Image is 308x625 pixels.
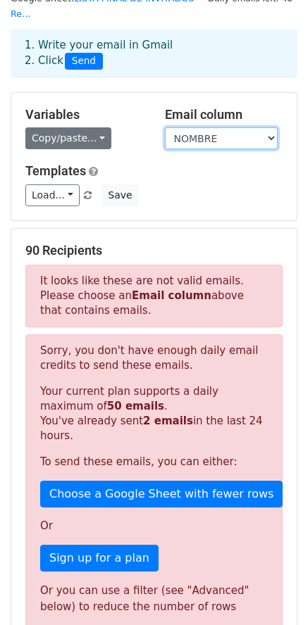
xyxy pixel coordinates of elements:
[40,455,268,469] p: To send these emails, you can either:
[40,519,268,534] p: Or
[65,53,103,70] span: Send
[25,184,80,206] a: Load...
[25,243,283,258] h5: 90 Recipients
[40,343,268,373] p: Sorry, you don't have enough daily email credits to send these emails.
[14,37,294,70] div: 1. Write your email in Gmail 2. Click
[40,481,283,507] a: Choose a Google Sheet with fewer rows
[40,583,268,614] div: Or you can use a filter (see "Advanced" below) to reduce the number of rows
[40,545,159,572] a: Sign up for a plan
[25,127,111,149] a: Copy/paste...
[165,107,283,122] h5: Email column
[238,557,308,625] div: Widget de chat
[143,415,193,427] strong: 2 emails
[25,107,144,122] h5: Variables
[40,384,268,443] p: Your current plan supports a daily maximum of . You've already sent in the last 24 hours.
[132,289,211,302] strong: Email column
[25,265,283,327] p: It looks like these are not valid emails. Please choose an above that contains emails.
[25,163,86,178] a: Templates
[238,557,308,625] iframe: Chat Widget
[107,400,164,412] strong: 50 emails
[101,184,138,206] button: Save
